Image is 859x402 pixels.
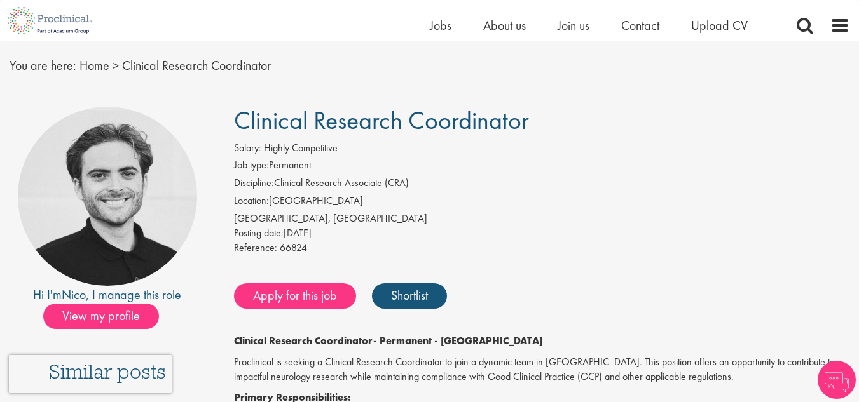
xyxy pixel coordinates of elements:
[113,57,119,74] span: >
[234,158,849,176] li: Permanent
[234,194,849,211] li: [GEOGRAPHIC_DATA]
[10,57,76,74] span: You are here:
[43,306,172,323] a: View my profile
[558,17,589,34] a: Join us
[234,226,284,239] span: Posting date:
[372,283,447,309] a: Shortlist
[9,355,172,393] iframe: reCAPTCHA
[264,141,338,154] span: Highly Competitive
[483,17,526,34] a: About us
[43,304,159,329] span: View my profile
[122,57,271,74] span: Clinical Research Coordinator
[818,361,856,399] img: Chatbot
[234,283,356,309] a: Apply for this job
[621,17,659,34] a: Contact
[234,141,261,156] label: Salary:
[234,355,849,384] p: Proclinical is seeking a Clinical Research Coordinator to join a dynamic team in [GEOGRAPHIC_DATA...
[234,241,277,255] label: Reference:
[234,194,269,208] label: Location:
[234,104,529,137] span: Clinical Research Coordinator
[280,241,307,254] span: 66824
[430,17,451,34] a: Jobs
[234,176,849,194] li: Clinical Research Associate (CRA)
[62,286,86,303] a: Nico
[79,57,109,74] a: breadcrumb link
[234,158,269,173] label: Job type:
[10,286,205,304] div: Hi I'm , I manage this role
[373,334,542,347] strong: - Permanent - [GEOGRAPHIC_DATA]
[234,226,849,241] div: [DATE]
[234,211,849,226] div: [GEOGRAPHIC_DATA], [GEOGRAPHIC_DATA]
[691,17,748,34] a: Upload CV
[234,176,274,191] label: Discipline:
[234,334,373,347] strong: Clinical Research Coordinator
[18,107,197,286] img: imeage of recruiter Nico Kohlwes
